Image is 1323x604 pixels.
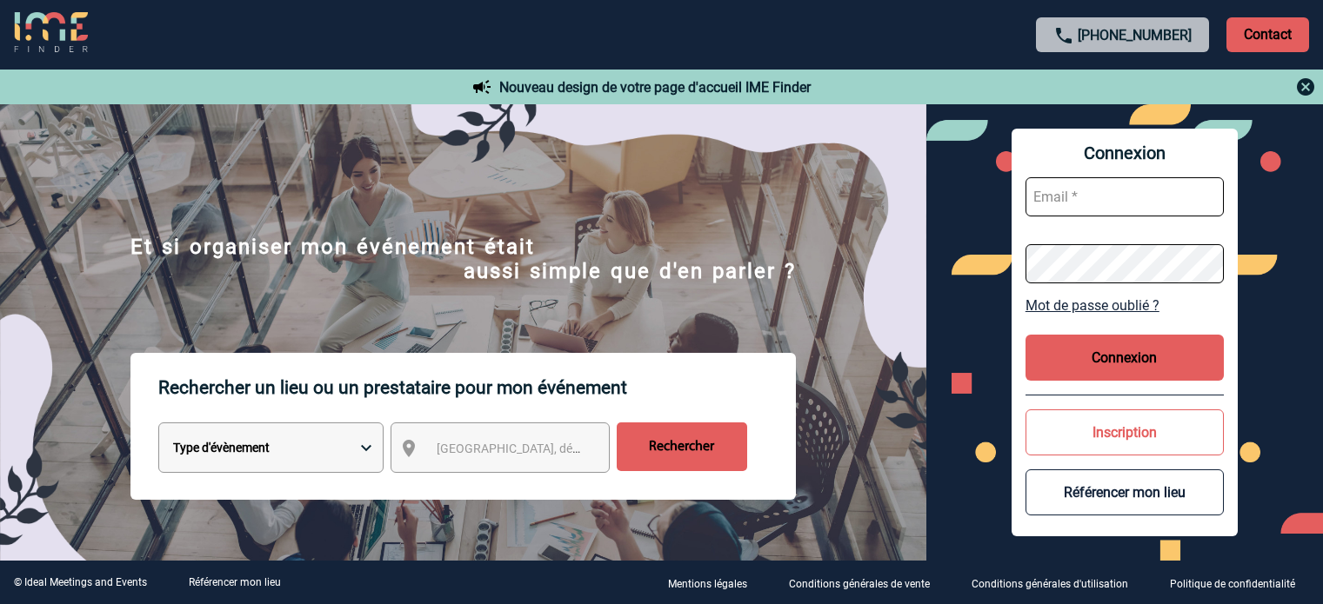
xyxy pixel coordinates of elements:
[189,576,281,588] a: Référencer mon lieu
[1226,17,1309,52] p: Contact
[789,578,930,590] p: Conditions générales de vente
[668,578,747,590] p: Mentions légales
[437,441,678,455] span: [GEOGRAPHIC_DATA], département, région...
[14,576,147,588] div: © Ideal Meetings and Events
[1026,143,1224,163] span: Connexion
[1026,297,1224,314] a: Mot de passe oublié ?
[1026,469,1224,515] button: Référencer mon lieu
[1078,27,1192,43] a: [PHONE_NUMBER]
[1026,177,1224,216] input: Email *
[158,353,796,422] p: Rechercher un lieu ou un prestataire pour mon événement
[972,578,1128,590] p: Conditions générales d'utilisation
[1026,409,1224,455] button: Inscription
[654,574,775,591] a: Mentions légales
[1170,578,1295,590] p: Politique de confidentialité
[1026,335,1224,381] button: Connexion
[1053,25,1074,46] img: call-24-px.png
[958,574,1156,591] a: Conditions générales d'utilisation
[775,574,958,591] a: Conditions générales de vente
[617,422,747,471] input: Rechercher
[1156,574,1323,591] a: Politique de confidentialité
